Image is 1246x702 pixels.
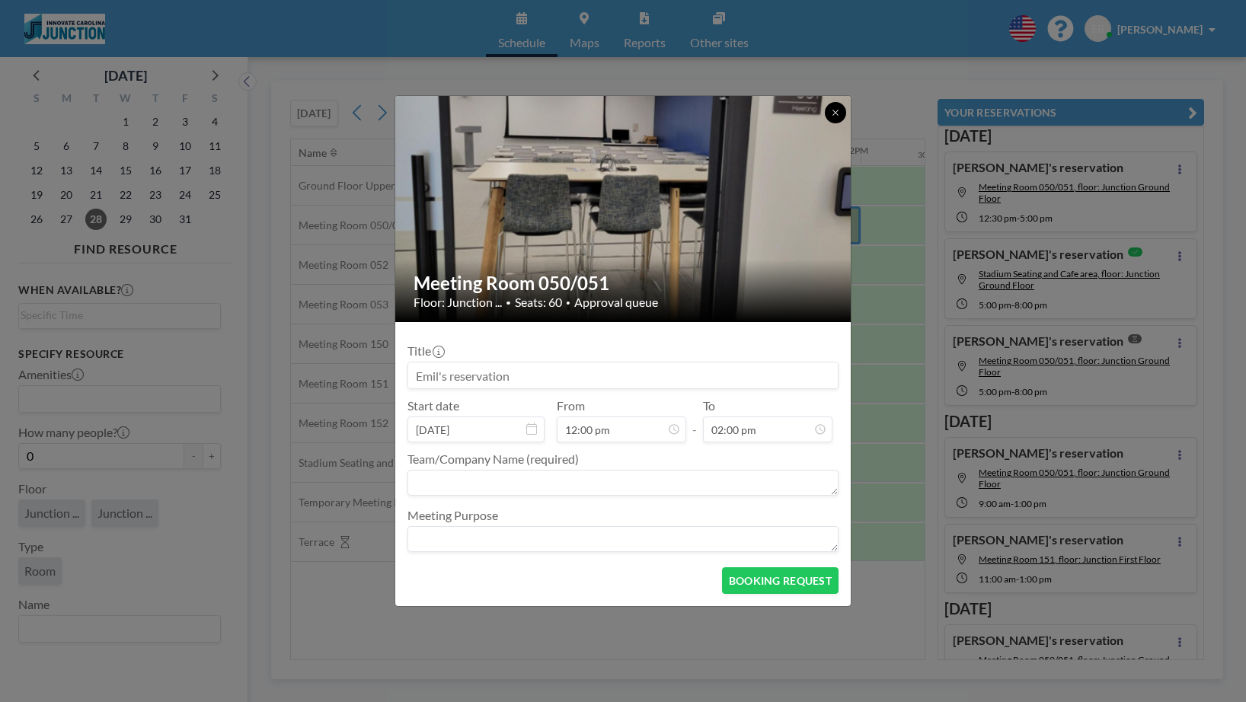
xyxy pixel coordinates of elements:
img: 537.jpg [395,94,852,324]
span: - [692,404,697,437]
span: Floor: Junction ... [414,295,502,310]
h2: Meeting Room 050/051 [414,272,834,295]
label: Title [407,343,443,359]
label: Meeting Purpose [407,508,498,523]
label: Start date [407,398,459,413]
span: Approval queue [574,295,658,310]
span: Seats: 60 [515,295,562,310]
label: To [703,398,715,413]
input: Emil's reservation [408,362,838,388]
label: Team/Company Name (required) [407,452,579,467]
label: From [557,398,585,413]
span: • [566,298,570,308]
span: • [506,297,511,308]
button: BOOKING REQUEST [722,567,839,594]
